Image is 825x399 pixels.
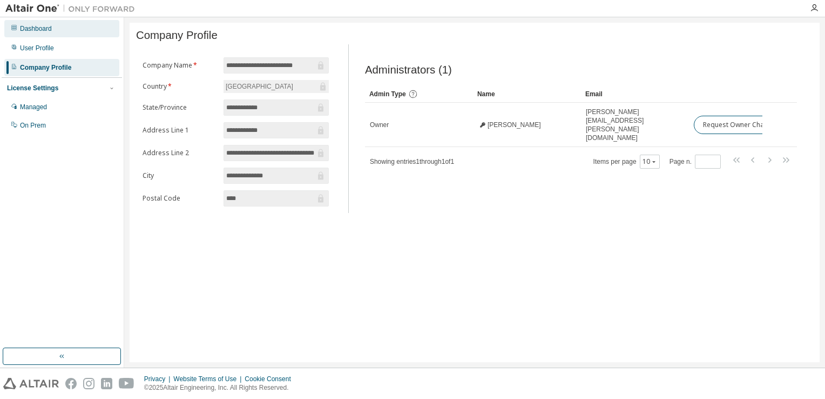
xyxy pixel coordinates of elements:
button: Request Owner Change [694,116,785,134]
p: © 2025 Altair Engineering, Inc. All Rights Reserved. [144,383,297,393]
div: Managed [20,103,47,111]
span: Administrators (1) [365,64,452,76]
div: Cookie Consent [245,375,297,383]
div: Dashboard [20,24,52,33]
span: Owner [370,121,389,129]
span: Admin Type [369,90,406,98]
label: City [143,171,217,180]
span: [PERSON_NAME][EMAIL_ADDRESS][PERSON_NAME][DOMAIN_NAME] [586,108,684,142]
img: altair_logo.svg [3,378,59,389]
div: Name [477,85,577,103]
img: Altair One [5,3,140,14]
div: Website Terms of Use [173,375,245,383]
div: [GEOGRAPHIC_DATA] [224,80,329,93]
div: User Profile [20,44,54,52]
label: Address Line 2 [143,149,217,157]
img: youtube.svg [119,378,134,389]
span: Page n. [670,155,721,169]
label: Country [143,82,217,91]
span: [PERSON_NAME] [488,121,541,129]
div: Privacy [144,375,173,383]
span: Company Profile [136,29,218,42]
div: Company Profile [20,63,71,72]
div: License Settings [7,84,58,92]
button: 10 [643,157,657,166]
label: Address Line 1 [143,126,217,135]
label: State/Province [143,103,217,112]
img: facebook.svg [65,378,77,389]
div: [GEOGRAPHIC_DATA] [224,81,295,92]
img: instagram.svg [83,378,94,389]
span: Showing entries 1 through 1 of 1 [370,158,454,165]
span: Items per page [593,155,660,169]
label: Company Name [143,61,217,70]
label: Postal Code [143,194,217,203]
img: linkedin.svg [101,378,112,389]
div: On Prem [20,121,46,130]
div: Email [585,85,685,103]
